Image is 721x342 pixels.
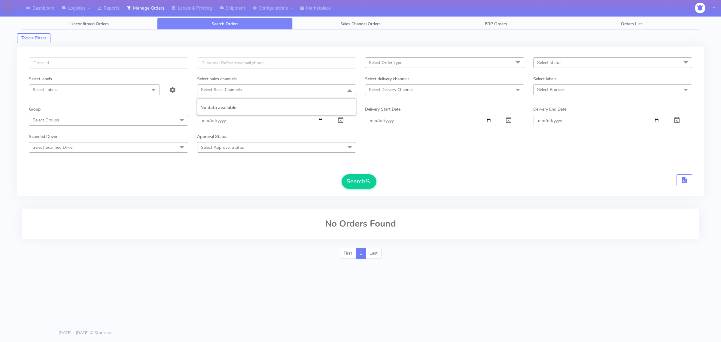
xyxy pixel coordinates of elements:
span: Select Box size [537,87,565,93]
ul: Tabs [22,18,699,30]
span: Orders List [621,21,642,27]
a: 1 [356,248,366,259]
span: Select Groups [33,117,59,123]
span: Select Approval Status [201,145,244,150]
h5: No data available [200,105,353,110]
span: Sales Channel Orders [340,21,381,27]
button: Search [342,174,376,189]
label: Select labels [29,76,52,82]
span: Select Scanned Driver [33,145,74,150]
span: Unconfirmed Orders [70,21,109,27]
span: Select Order Type [369,60,402,66]
span: Search Orders [211,21,239,27]
h2: No Orders Found [29,219,692,229]
span: ERP Orders [485,21,507,27]
label: Select sales channels [197,76,237,82]
span: Select Delivery Channels [369,87,415,93]
label: Select labels [533,76,556,82]
input: Order Id [29,57,188,69]
label: Delivery Start Date [365,106,400,112]
span: Select Sales Channels [201,87,242,93]
span: Select status [537,60,561,66]
label: Approval Status [197,133,227,140]
label: Delivery End Date [533,106,566,112]
span: Select Labels [33,87,57,93]
label: Select delivery channels [365,76,409,82]
label: Group [29,106,41,112]
label: Scanned Driver [29,133,57,140]
button: Toggle Filters [17,33,50,43]
input: Customer Reference(email,phone) [197,57,356,69]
